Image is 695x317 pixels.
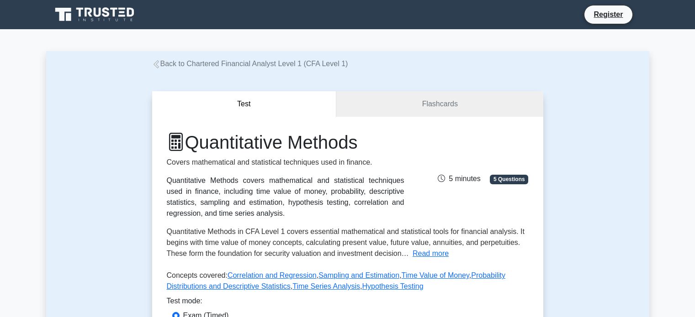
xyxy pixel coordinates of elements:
[318,271,399,279] a: Sampling and Estimation
[292,282,360,290] a: Time Series Analysis
[167,157,404,168] p: Covers mathematical and statistical techniques used in finance.
[588,9,628,20] a: Register
[167,228,525,257] span: Quantitative Methods in CFA Level 1 covers essential mathematical and statistical tools for finan...
[402,271,469,279] a: Time Value of Money
[228,271,317,279] a: Correlation and Regression
[167,270,529,296] p: Concepts covered: , , , , ,
[167,131,404,153] h1: Quantitative Methods
[490,175,528,184] span: 5 Questions
[152,91,337,117] button: Test
[362,282,424,290] a: Hypothesis Testing
[438,175,480,182] span: 5 minutes
[167,175,404,219] div: Quantitative Methods covers mathematical and statistical techniques used in finance, including ti...
[413,248,449,259] button: Read more
[167,296,529,310] div: Test mode:
[152,60,348,68] a: Back to Chartered Financial Analyst Level 1 (CFA Level 1)
[336,91,543,117] a: Flashcards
